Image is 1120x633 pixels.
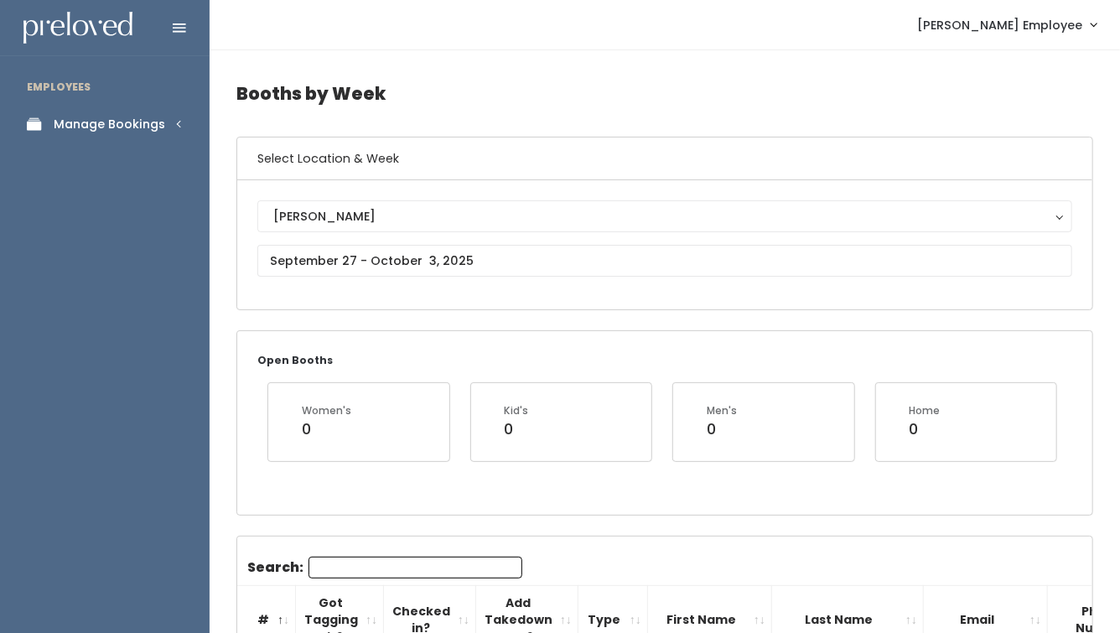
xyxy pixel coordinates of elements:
div: Home [910,403,941,418]
div: [PERSON_NAME] [273,207,1056,226]
div: Men's [707,403,737,418]
img: preloved logo [23,12,132,44]
div: Manage Bookings [54,116,165,133]
div: 0 [302,418,351,440]
div: 0 [707,418,737,440]
button: [PERSON_NAME] [257,200,1072,232]
div: Kid's [505,403,529,418]
h4: Booths by Week [236,70,1093,117]
input: September 27 - October 3, 2025 [257,245,1072,277]
label: Search: [247,557,522,579]
div: 0 [910,418,941,440]
h6: Select Location & Week [237,137,1092,180]
div: 0 [505,418,529,440]
a: [PERSON_NAME] Employee [900,7,1113,43]
span: [PERSON_NAME] Employee [917,16,1082,34]
input: Search: [309,557,522,579]
small: Open Booths [257,353,333,367]
div: Women's [302,403,351,418]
